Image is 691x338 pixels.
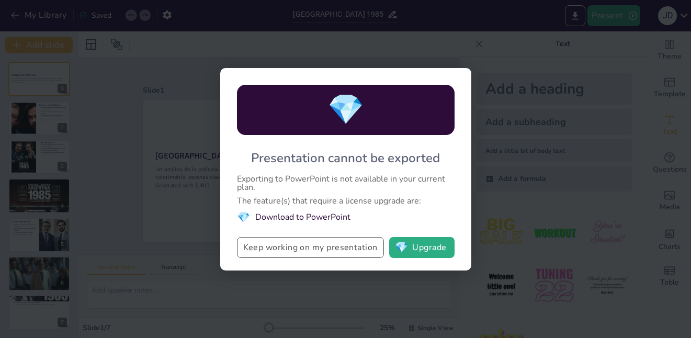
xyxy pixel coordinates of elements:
button: diamondUpgrade [389,237,455,258]
div: Presentation cannot be exported [251,150,440,166]
div: Exporting to PowerPoint is not available in your current plan. [237,175,455,191]
span: diamond [327,89,364,130]
span: diamond [237,210,250,224]
button: Keep working on my presentation [237,237,384,258]
li: Download to PowerPoint [237,210,455,224]
div: The feature(s) that require a license upgrade are: [237,197,455,205]
span: diamond [395,242,408,253]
